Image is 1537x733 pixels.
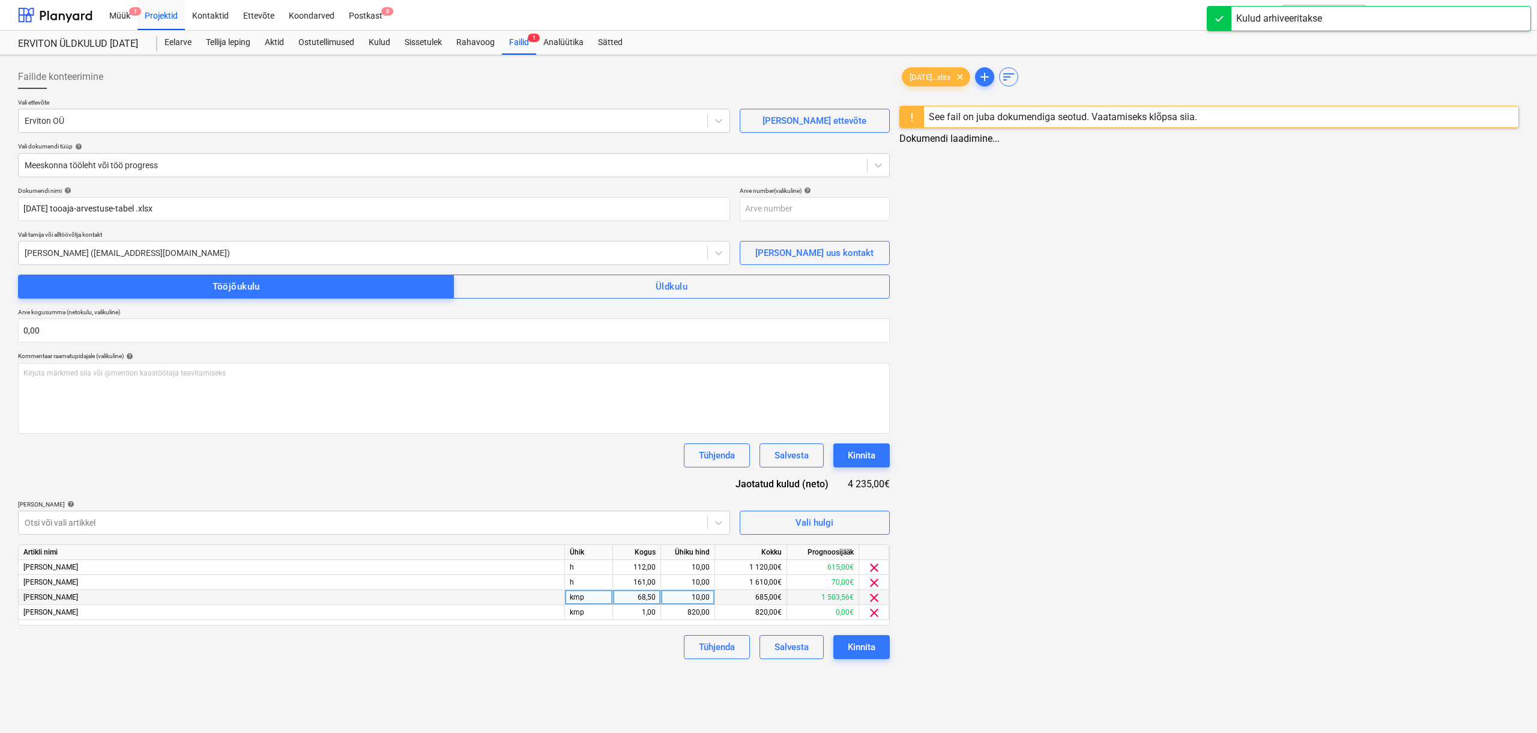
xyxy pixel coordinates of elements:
button: Kinnita [833,443,890,467]
div: [PERSON_NAME] ettevõte [762,113,866,129]
span: help [65,500,74,508]
a: Kulud [361,31,397,55]
div: 1 610,00€ [715,575,787,590]
div: Tööjõukulu [213,279,260,294]
button: Salvesta [759,443,824,467]
div: Üldkulu [656,279,687,294]
div: 1 503,56€ [787,590,859,605]
span: help [802,187,811,194]
div: 820,00€ [715,605,787,620]
div: Dokumendi laadimine... [899,133,1519,144]
div: h [565,560,613,575]
div: Vali hulgi [796,515,833,531]
span: help [124,353,133,360]
a: Aktid [258,31,291,55]
span: 1 [528,34,540,42]
div: Kinnita [848,639,875,655]
span: add [977,70,992,84]
p: Vali tarnija või alltöövõtja kontakt [18,231,730,241]
a: Failid1 [502,31,536,55]
div: See fail on juba dokumendiga seotud. Vaatamiseks klõpsa siia. [929,111,1197,123]
button: [PERSON_NAME] ettevõte [740,109,890,133]
span: Kristjan Targamaa [23,593,78,601]
p: Vali ettevõte [18,99,730,109]
div: Salvesta [775,639,809,655]
div: Failid [502,31,536,55]
button: Üldkulu [453,275,889,299]
div: 615,00€ [787,560,859,575]
div: Artikli nimi [19,545,565,560]
input: Arve number [740,197,890,221]
button: Salvesta [759,635,824,659]
div: Salvesta [775,448,809,463]
a: Analüütika [536,31,591,55]
div: Tühjenda [699,448,735,463]
button: Kinnita [833,635,890,659]
div: 1,00 [618,605,656,620]
button: Tühjenda [684,635,750,659]
span: Failide konteerimine [18,70,103,84]
button: Vali hulgi [740,511,890,535]
span: Tatiana Nekilepova [23,578,78,586]
span: Olga Raschinski [23,608,78,616]
div: 10,00 [666,575,710,590]
div: 685,00€ [715,590,787,605]
div: Jaotatud kulud (neto) [726,477,848,491]
div: h [565,575,613,590]
div: Dokumendi nimi [18,187,730,195]
div: Vali dokumendi tüüp [18,142,890,150]
a: Sissetulek [397,31,449,55]
div: 820,00 [666,605,710,620]
span: help [62,187,71,194]
a: Eelarve [157,31,199,55]
button: [PERSON_NAME] uus kontakt [740,241,890,265]
div: Kokku [715,545,787,560]
button: Tühjenda [684,443,750,467]
div: Tühjenda [699,639,735,655]
div: Ühik [565,545,613,560]
div: Ühiku hind [661,545,715,560]
div: 68,50 [618,590,656,605]
div: 4 235,00€ [848,477,890,491]
div: Kinnita [848,448,875,463]
div: 112,00 [618,560,656,575]
input: Dokumendi nimi [18,197,730,221]
span: clear [867,606,881,620]
div: [PERSON_NAME] uus kontakt [755,245,874,261]
a: Rahavoog [449,31,502,55]
span: [DATE]...xlsx [902,73,958,82]
div: Arve number (valikuline) [740,187,890,195]
div: Kogus [613,545,661,560]
span: 8 [381,7,393,16]
p: Arve kogusumma (netokulu, valikuline) [18,308,890,318]
div: 10,00 [666,560,710,575]
button: Tööjõukulu [18,275,454,299]
span: Risto Luuk [23,563,78,571]
div: [PERSON_NAME] [18,500,730,508]
div: 1 120,00€ [715,560,787,575]
a: Tellija leping [199,31,258,55]
div: ERVITON ÜLDKULUD [DATE] [18,38,143,50]
div: 70,00€ [787,575,859,590]
div: [DATE]...xlsx [902,67,970,87]
div: Kommentaar raamatupidajale (valikuline) [18,352,890,360]
a: Ostutellimused [291,31,361,55]
span: clear [953,70,967,84]
a: Sätted [591,31,630,55]
div: 161,00 [618,575,656,590]
span: clear [867,591,881,605]
span: clear [867,561,881,575]
input: Arve kogusumma (netokulu, valikuline) [18,318,890,342]
div: kmp [565,590,613,605]
span: sort [1001,70,1016,84]
div: kmp [565,605,613,620]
